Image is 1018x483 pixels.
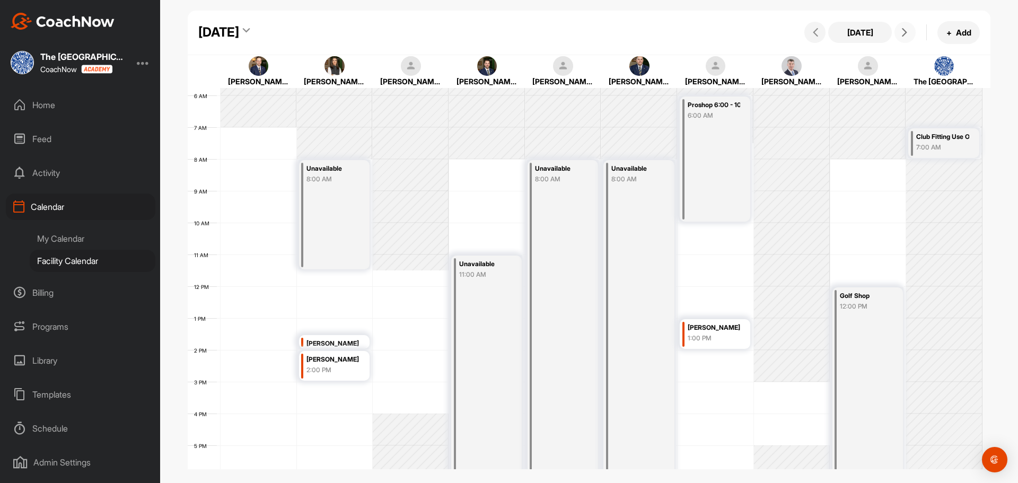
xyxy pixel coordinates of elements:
div: The [GEOGRAPHIC_DATA] [914,76,975,87]
div: Programs [6,313,155,340]
div: [PERSON_NAME] [837,76,898,87]
div: 8 AM [188,156,218,163]
div: 11 AM [188,252,219,258]
img: square_79f6e3d0e0224bf7dac89379f9e186cf.jpg [629,56,650,76]
div: [PERSON_NAME] [306,338,359,350]
div: Library [6,347,155,374]
div: 4 PM [188,411,217,417]
div: [DATE] [198,23,239,42]
div: Unavailable [459,258,512,270]
div: 7 AM [188,125,217,131]
div: Billing [6,279,155,306]
img: square_default-ef6cabf814de5a2bf16c804365e32c732080f9872bdf737d349900a9daf73cf9.png [401,56,421,76]
div: 6:00 AM [688,111,740,120]
div: Unavailable [535,163,587,175]
div: Unavailable [306,163,359,175]
div: Home [6,92,155,118]
div: 10 AM [188,220,220,226]
div: 1 PM [188,315,216,322]
div: Club Fitting Use Only [916,131,969,143]
img: square_21a52c34a1b27affb0df1d7893c918db.jpg [11,51,34,74]
span: + [946,27,952,38]
div: 6 AM [188,93,218,99]
div: 9 AM [188,188,218,195]
img: square_bee3fa92a6c3014f3bfa0d4fe7d50730.jpg [249,56,269,76]
div: My Calendar [30,227,155,250]
div: Proshop 6:00 - 10:00 [688,99,740,111]
img: square_default-ef6cabf814de5a2bf16c804365e32c732080f9872bdf737d349900a9daf73cf9.png [858,56,878,76]
img: square_default-ef6cabf814de5a2bf16c804365e32c732080f9872bdf737d349900a9daf73cf9.png [706,56,726,76]
img: CoachNow [11,13,115,30]
div: Admin Settings [6,449,155,476]
div: Templates [6,381,155,408]
div: 3 PM [188,379,217,385]
img: square_default-ef6cabf814de5a2bf16c804365e32c732080f9872bdf737d349900a9daf73cf9.png [553,56,573,76]
div: [PERSON_NAME] [228,76,289,87]
div: [PERSON_NAME] [380,76,441,87]
div: 1:00 PM [688,333,740,343]
div: Facility Calendar [30,250,155,272]
div: [PERSON_NAME] [457,76,517,87]
div: 5 PM [188,443,217,449]
div: Activity [6,160,155,186]
div: Golf Shop [840,290,892,302]
div: Calendar [6,194,155,220]
div: 11:00 AM [459,270,512,279]
div: [PERSON_NAME] [688,322,740,334]
div: [PERSON_NAME] [532,76,593,87]
div: [PERSON_NAME] [685,76,746,87]
div: Schedule [6,415,155,442]
img: square_50820e9176b40dfe1a123c7217094fa9.jpg [477,56,497,76]
div: [PERSON_NAME] [761,76,822,87]
img: square_21a52c34a1b27affb0df1d7893c918db.jpg [934,56,954,76]
div: 7:00 AM [916,143,969,152]
div: CoachNow [40,65,112,74]
div: 12:00 PM [840,302,892,311]
div: 2 PM [188,347,217,354]
img: square_b7f20754f9f8f6eaa06991cc1baa4178.jpg [782,56,802,76]
div: Feed [6,126,155,152]
img: CoachNow acadmey [81,65,112,74]
div: 12 PM [188,284,220,290]
div: [PERSON_NAME] [609,76,670,87]
button: [DATE] [828,22,892,43]
div: Open Intercom Messenger [982,447,1007,472]
div: [PERSON_NAME] [306,354,359,366]
div: 8:00 AM [535,174,587,184]
div: 8:00 AM [306,174,359,184]
div: 2:00 PM [306,365,359,375]
button: +Add [937,21,980,44]
div: Unavailable [611,163,664,175]
div: The [GEOGRAPHIC_DATA] [40,52,125,61]
div: [PERSON_NAME] [304,76,365,87]
img: square_318c742b3522fe015918cc0bd9a1d0e8.jpg [324,56,345,76]
div: 8:00 AM [611,174,664,184]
